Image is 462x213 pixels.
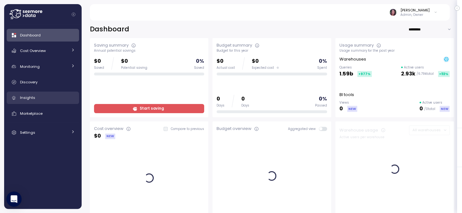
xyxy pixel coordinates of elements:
p: 0 % [319,57,327,66]
p: $0 [217,57,235,66]
div: +113 % [438,71,450,77]
a: Marketplace [7,107,79,120]
div: Budget for this year [217,48,327,53]
button: Collapse navigation [70,12,77,17]
p: / 0 total [424,107,435,111]
a: Dashboard [7,29,79,42]
div: Potential saving [121,66,147,70]
a: Start saving [94,104,204,113]
span: Start saving [140,104,164,113]
p: Active users [404,65,424,70]
div: Annual potential savings [94,48,204,53]
div: NEW [105,133,115,139]
p: $0 [121,57,147,66]
p: Compare to previous [171,127,204,131]
div: Spent [317,66,327,70]
div: Actual cost [217,66,235,70]
p: $ 0 [94,132,101,140]
h2: Dashboard [90,25,129,34]
div: [PERSON_NAME] [400,8,430,13]
p: 1.59b [339,70,353,78]
div: Saved [194,66,204,70]
span: Cost Overview [20,48,46,53]
div: NEW [439,106,450,112]
span: Expected cost [252,66,274,70]
span: Discovery [20,80,37,85]
span: Insights [20,95,35,100]
a: Discovery [7,76,79,88]
a: Insights [7,92,79,104]
div: Open Intercom Messenger [6,191,22,207]
div: NEW [347,106,357,112]
p: Views [339,100,357,105]
p: 2.93k [401,70,415,78]
span: Aggregated view [288,127,319,131]
div: Passed [315,103,327,108]
div: Usage summary [339,42,374,48]
div: Days [217,103,224,108]
div: Budget summary [217,42,252,48]
div: +977 % [357,71,372,77]
p: $0 [94,57,104,66]
p: Queries [339,65,372,70]
span: Settings [20,130,35,135]
a: Settings [7,126,79,139]
span: Monitoring [20,64,40,69]
p: 0 [217,95,224,103]
div: Saving summary [94,42,129,48]
div: Cost overview [94,126,124,132]
p: $0 [252,57,279,66]
div: Days [241,103,249,108]
a: Monitoring [7,60,79,73]
a: Cost Overview [7,44,79,57]
p: 0 [419,105,423,113]
p: / 6.79k total [417,72,434,76]
p: 0 [241,95,249,103]
p: 0 % [319,95,327,103]
p: 0 % [196,57,204,66]
div: Budget overview [217,126,251,132]
p: Active users [422,100,442,105]
p: BI tools [339,92,354,98]
div: Saved [94,66,104,70]
p: Admin, Owner [400,13,430,17]
div: Usage summary for the past year [339,48,450,53]
span: Dashboard [20,33,41,38]
img: ACg8ocLDuIZlR5f2kIgtapDwVC7yp445s3OgbrQTIAV7qYj8P05r5pI=s96-c [390,9,396,16]
span: Marketplace [20,111,43,116]
p: 0 [339,105,343,113]
p: Warehouses [339,56,366,62]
